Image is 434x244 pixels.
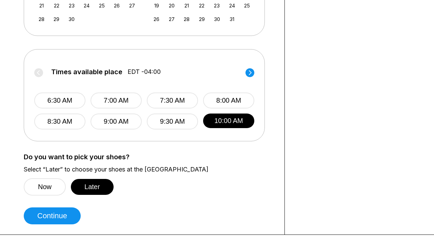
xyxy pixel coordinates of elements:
[52,15,61,24] div: Choose Monday, September 29th, 2025
[197,1,206,10] div: Choose Wednesday, October 22nd, 2025
[167,1,176,10] div: Choose Monday, October 20th, 2025
[82,1,91,10] div: Choose Wednesday, September 24th, 2025
[197,15,206,24] div: Choose Wednesday, October 29th, 2025
[127,1,137,10] div: Choose Saturday, September 27th, 2025
[182,15,191,24] div: Choose Tuesday, October 28th, 2025
[91,93,142,108] button: 7:00 AM
[167,15,176,24] div: Choose Monday, October 27th, 2025
[91,114,142,129] button: 9:00 AM
[67,1,76,10] div: Choose Tuesday, September 23rd, 2025
[212,1,221,10] div: Choose Thursday, October 23rd, 2025
[71,179,114,195] button: Later
[52,1,61,10] div: Choose Monday, September 22nd, 2025
[67,15,76,24] div: Choose Tuesday, September 30th, 2025
[37,1,46,10] div: Choose Sunday, September 21st, 2025
[228,15,237,24] div: Choose Friday, October 31st, 2025
[34,93,85,108] button: 6:30 AM
[24,207,81,224] button: Continue
[24,178,66,196] button: Now
[212,15,221,24] div: Choose Thursday, October 30th, 2025
[182,1,191,10] div: Choose Tuesday, October 21st, 2025
[152,15,161,24] div: Choose Sunday, October 26th, 2025
[24,153,274,161] label: Do you want to pick your shoes?
[242,1,252,10] div: Choose Saturday, October 25th, 2025
[228,1,237,10] div: Choose Friday, October 24th, 2025
[37,15,46,24] div: Choose Sunday, September 28th, 2025
[203,114,254,128] button: 10:00 AM
[152,1,161,10] div: Choose Sunday, October 19th, 2025
[34,114,85,129] button: 8:30 AM
[97,1,106,10] div: Choose Thursday, September 25th, 2025
[127,68,161,76] span: EDT -04:00
[147,114,198,129] button: 9:30 AM
[24,166,274,173] label: Select “Later” to choose your shoes at the [GEOGRAPHIC_DATA]
[147,93,198,108] button: 7:30 AM
[51,68,122,76] span: Times available place
[112,1,121,10] div: Choose Friday, September 26th, 2025
[203,93,254,108] button: 8:00 AM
